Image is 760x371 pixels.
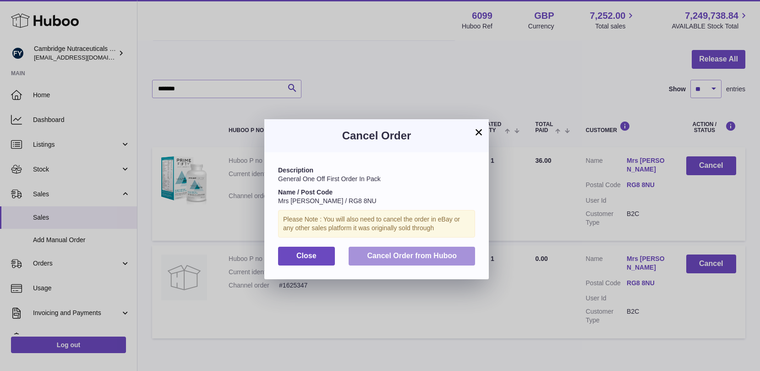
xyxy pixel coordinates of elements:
[278,175,381,183] span: General One Off First Order In Pack
[278,166,313,174] strong: Description
[278,247,335,266] button: Close
[473,127,484,138] button: ×
[278,197,377,205] span: Mrs [PERSON_NAME] / RG8 8NU
[367,252,457,260] span: Cancel Order from Huboo
[349,247,475,266] button: Cancel Order from Huboo
[278,188,333,196] strong: Name / Post Code
[278,128,475,143] h3: Cancel Order
[296,252,317,260] span: Close
[278,210,475,238] div: Please Note : You will also need to cancel the order in eBay or any other sales platform it was o...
